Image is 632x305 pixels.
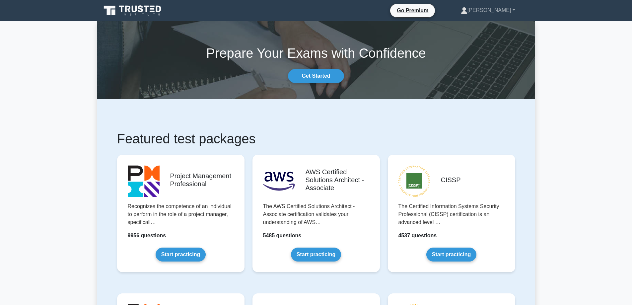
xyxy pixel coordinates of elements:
[291,248,341,262] a: Start practicing
[426,248,476,262] a: Start practicing
[393,6,432,15] a: Go Premium
[156,248,206,262] a: Start practicing
[97,45,535,61] h1: Prepare Your Exams with Confidence
[288,69,344,83] a: Get Started
[117,131,515,147] h1: Featured test packages
[445,4,531,17] a: [PERSON_NAME]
